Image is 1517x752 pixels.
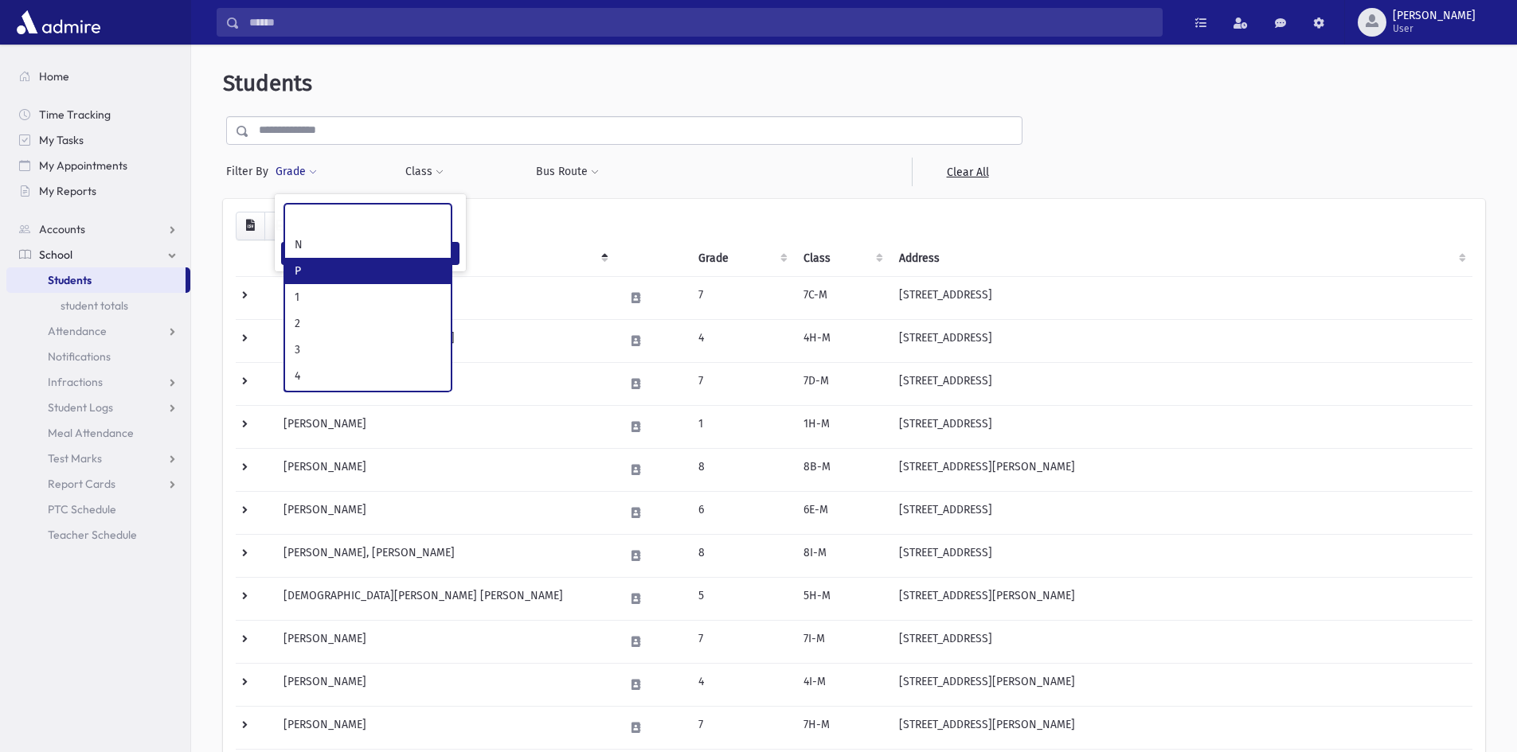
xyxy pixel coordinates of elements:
td: 8B-M [794,448,889,491]
td: [PERSON_NAME] [274,706,615,749]
a: Accounts [6,216,190,242]
span: PTC Schedule [48,502,116,516]
td: [PERSON_NAME], [PERSON_NAME] [274,534,615,577]
a: Teacher Schedule [6,522,190,547]
td: [STREET_ADDRESS] [889,620,1472,663]
td: 8I-M [794,534,889,577]
span: School [39,247,72,262]
span: Attendance [48,324,107,338]
td: [PERSON_NAME] [274,362,615,405]
a: Test Marks [6,446,190,471]
a: Attendance [6,318,190,344]
td: 6E-M [794,491,889,534]
td: [STREET_ADDRESS] [889,491,1472,534]
span: Meal Attendance [48,426,134,440]
span: Filter By [226,163,275,180]
td: [PERSON_NAME] [274,491,615,534]
td: 1 [689,405,794,448]
td: [STREET_ADDRESS][PERSON_NAME] [889,663,1472,706]
input: Search [240,8,1162,37]
td: 7 [689,706,794,749]
a: PTC Schedule [6,497,190,522]
th: Address: activate to sort column ascending [889,240,1472,277]
td: 1H-M [794,405,889,448]
td: [PERSON_NAME] [274,620,615,663]
td: 4I-M [794,663,889,706]
td: [STREET_ADDRESS][PERSON_NAME] [889,706,1472,749]
td: 7C-M [794,276,889,319]
a: Report Cards [6,471,190,497]
td: [PERSON_NAME], [PERSON_NAME] [274,319,615,362]
li: 4 [285,363,451,389]
a: Meal Attendance [6,420,190,446]
li: 1 [285,284,451,310]
td: 4 [689,319,794,362]
a: Time Tracking [6,102,190,127]
span: My Appointments [39,158,127,173]
img: AdmirePro [13,6,104,38]
td: 8 [689,448,794,491]
td: 7 [689,362,794,405]
span: Time Tracking [39,107,111,122]
td: [PERSON_NAME] [274,448,615,491]
li: N [285,232,451,258]
span: My Reports [39,184,96,198]
th: Grade: activate to sort column ascending [689,240,794,277]
span: [PERSON_NAME] [1393,10,1476,22]
a: My Tasks [6,127,190,153]
td: 5 [689,577,794,620]
a: Clear All [912,158,1022,186]
button: Bus Route [535,158,600,186]
span: Report Cards [48,477,115,491]
li: 2 [285,310,451,337]
span: Test Marks [48,451,102,466]
td: [STREET_ADDRESS] [889,319,1472,362]
th: Student: activate to sort column descending [274,240,615,277]
td: [STREET_ADDRESS][PERSON_NAME] [889,577,1472,620]
td: 7H-M [794,706,889,749]
span: User [1393,22,1476,35]
span: Teacher Schedule [48,528,137,542]
li: 5 [285,389,451,415]
li: P [285,258,451,284]
a: School [6,242,190,267]
button: Filter [281,242,459,265]
button: Print [264,212,296,240]
td: 7 [689,620,794,663]
a: Notifications [6,344,190,369]
td: [PERSON_NAME] [274,405,615,448]
span: Notifications [48,349,111,364]
td: 7I-M [794,620,889,663]
td: [STREET_ADDRESS] [889,276,1472,319]
td: 7D-M [794,362,889,405]
td: 8 [689,534,794,577]
td: 4 [689,663,794,706]
td: [PERSON_NAME] [274,663,615,706]
button: Class [405,158,444,186]
a: My Reports [6,178,190,204]
td: 4H-M [794,319,889,362]
td: [PERSON_NAME] [274,276,615,319]
td: [STREET_ADDRESS][PERSON_NAME] [889,448,1472,491]
a: Student Logs [6,395,190,420]
button: CSV [236,212,265,240]
span: Home [39,69,69,84]
span: Infractions [48,375,103,389]
td: 5H-M [794,577,889,620]
span: Student Logs [48,400,113,415]
span: Students [48,273,92,287]
a: My Appointments [6,153,190,178]
button: Grade [275,158,318,186]
span: Accounts [39,222,85,236]
a: Students [6,267,186,293]
span: Students [223,70,312,96]
th: Class: activate to sort column ascending [794,240,889,277]
a: Infractions [6,369,190,395]
td: [STREET_ADDRESS] [889,362,1472,405]
td: 7 [689,276,794,319]
li: 3 [285,337,451,363]
td: [DEMOGRAPHIC_DATA][PERSON_NAME] [PERSON_NAME] [274,577,615,620]
td: [STREET_ADDRESS] [889,405,1472,448]
a: Home [6,64,190,89]
td: [STREET_ADDRESS] [889,534,1472,577]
